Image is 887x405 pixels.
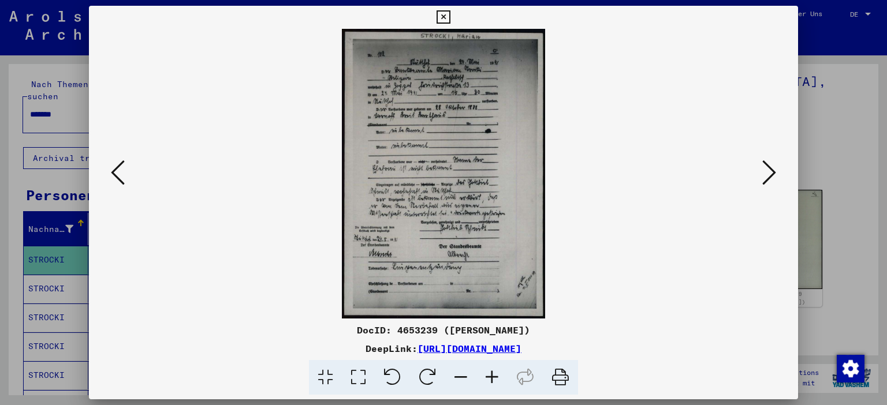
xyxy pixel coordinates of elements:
div: Zustimmung ändern [836,354,864,382]
div: DeepLink: [89,342,799,355]
a: [URL][DOMAIN_NAME] [418,343,521,354]
img: Zustimmung ändern [837,355,864,382]
div: DocID: 4653239 ([PERSON_NAME]) [89,323,799,337]
img: 001.jpg [128,29,759,318]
